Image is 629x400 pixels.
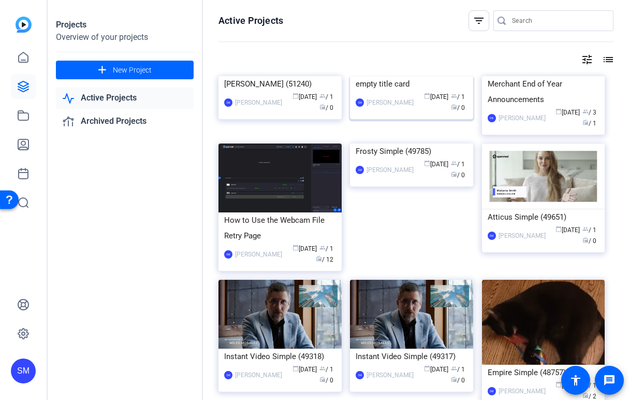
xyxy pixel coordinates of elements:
[292,365,299,372] span: calendar_today
[488,114,496,122] div: PB
[96,64,109,77] mat-icon: add
[235,97,282,108] div: [PERSON_NAME]
[451,104,465,111] span: / 0
[224,349,336,364] div: Instant Video Simple (49318)
[555,226,580,234] span: [DATE]
[319,245,326,251] span: group
[356,98,364,107] div: SM
[319,377,333,384] span: / 0
[512,15,605,27] input: Search
[292,245,317,252] span: [DATE]
[569,374,582,387] mat-icon: accessibility
[451,377,465,384] span: / 0
[356,371,364,379] div: SM
[582,237,589,243] span: radio
[499,386,546,396] div: [PERSON_NAME]
[367,165,414,175] div: [PERSON_NAME]
[582,109,596,116] span: / 3
[488,209,599,225] div: Atticus Simple (49651)
[356,76,467,92] div: empty title card
[319,93,326,99] span: group
[488,232,496,240] div: SM
[292,93,299,99] span: calendar_today
[224,371,232,379] div: SM
[555,226,562,232] span: calendar_today
[582,392,589,398] span: radio
[473,15,485,27] mat-icon: filter_list
[319,104,326,110] span: radio
[424,93,448,101] span: [DATE]
[56,61,194,79] button: New Project
[582,120,596,127] span: / 1
[56,111,194,132] a: Archived Projects
[451,160,457,166] span: group
[581,53,593,66] mat-icon: tune
[224,212,336,244] div: How to Use the Webcam File Retry Page
[451,161,465,168] span: / 1
[319,104,333,111] span: / 0
[235,249,282,260] div: [PERSON_NAME]
[356,144,467,159] div: Frosty Simple (49785)
[56,31,194,44] div: Overview of your projects
[582,237,596,245] span: / 0
[451,93,457,99] span: group
[499,231,546,241] div: [PERSON_NAME]
[488,76,599,107] div: Merchant End of Year Announcements
[319,366,333,373] span: / 1
[319,93,333,101] span: / 1
[218,15,283,27] h1: Active Projects
[488,387,496,395] div: SM
[11,359,36,383] div: SM
[356,166,364,174] div: SM
[582,119,589,125] span: radio
[292,93,317,101] span: [DATE]
[582,108,589,115] span: group
[319,245,333,252] span: / 1
[582,226,589,232] span: group
[451,365,457,372] span: group
[451,366,465,373] span: / 1
[488,365,599,380] div: Empire Simple (48757)
[292,245,299,251] span: calendar_today
[316,256,333,263] span: / 12
[367,370,414,380] div: [PERSON_NAME]
[603,374,616,387] mat-icon: message
[424,161,448,168] span: [DATE]
[601,53,613,66] mat-icon: list
[451,172,465,179] span: / 0
[316,255,322,262] span: radio
[224,76,336,92] div: [PERSON_NAME] (51240)
[292,366,317,373] span: [DATE]
[582,226,596,234] span: / 1
[319,365,326,372] span: group
[555,382,580,389] span: [DATE]
[16,17,32,33] img: blue-gradient.svg
[424,160,430,166] span: calendar_today
[555,109,580,116] span: [DATE]
[56,19,194,31] div: Projects
[555,108,562,115] span: calendar_today
[367,97,414,108] div: [PERSON_NAME]
[555,381,562,388] span: calendar_today
[224,98,232,107] div: SM
[424,93,430,99] span: calendar_today
[424,365,430,372] span: calendar_today
[56,88,194,109] a: Active Projects
[499,113,546,123] div: [PERSON_NAME]
[319,376,326,382] span: radio
[424,366,448,373] span: [DATE]
[582,393,596,400] span: / 2
[451,171,457,177] span: radio
[356,349,467,364] div: Instant Video Simple (49317)
[224,250,232,259] div: SM
[451,376,457,382] span: radio
[113,65,152,76] span: New Project
[451,104,457,110] span: radio
[235,370,282,380] div: [PERSON_NAME]
[451,93,465,101] span: / 1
